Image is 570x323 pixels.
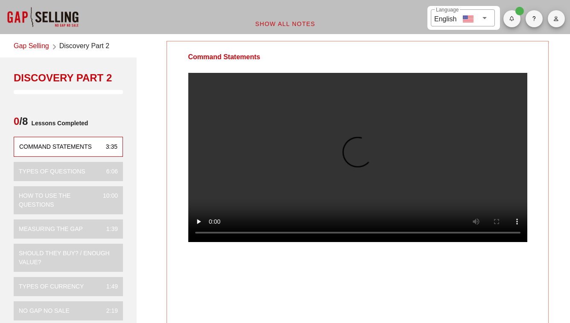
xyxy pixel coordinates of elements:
[96,191,118,209] div: 10:00
[99,225,118,234] div: 1:39
[99,306,118,315] div: 2:19
[19,167,85,176] div: Types of Questions
[28,115,88,132] span: Lessons Completed
[59,41,109,52] span: Discovery Part 2
[436,7,459,13] label: Language
[19,142,92,151] div: Command Statements
[99,142,117,151] div: 3:35
[255,20,316,27] span: Show All Notes
[14,115,28,132] span: /8
[19,225,83,234] div: Measuring the Gap
[167,41,282,73] div: Command Statements
[14,41,49,52] a: Gap Selling
[434,12,456,24] div: English
[14,71,123,85] div: Discovery Part 2
[19,249,111,267] div: Should They Buy? / enough value?
[515,7,524,15] span: Badge
[431,9,495,26] div: LanguageEnglish
[248,16,322,32] button: Show All Notes
[99,282,118,291] div: 1:49
[19,191,96,209] div: How to Use the Questions
[14,115,19,127] span: 0
[19,282,84,291] div: Types of Currency
[19,306,70,315] div: No Gap No Sale
[99,167,118,176] div: 6:06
